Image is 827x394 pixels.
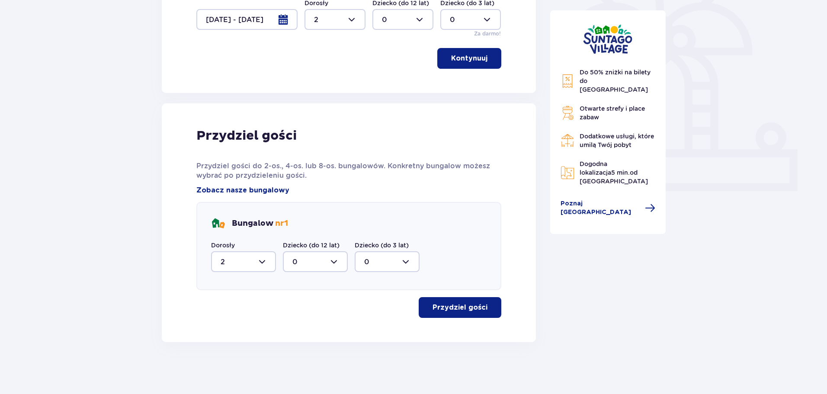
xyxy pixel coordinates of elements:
[583,24,632,54] img: Suntago Village
[611,169,630,176] span: 5 min.
[580,133,654,148] span: Dodatkowe usługi, które umilą Twój pobyt
[561,106,574,120] img: Grill Icon
[437,48,501,69] button: Kontynuuj
[355,241,409,250] label: Dziecko (do 3 lat)
[419,297,501,318] button: Przydziel gości
[561,199,640,217] span: Poznaj [GEOGRAPHIC_DATA]
[580,105,645,121] span: Otwarte strefy i place zabaw
[433,303,487,312] p: Przydziel gości
[283,241,340,250] label: Dziecko (do 12 lat)
[474,30,501,38] p: Za darmo!
[196,161,501,180] p: Przydziel gości do 2-os., 4-os. lub 8-os. bungalowów. Konkretny bungalow możesz wybrać po przydzi...
[211,241,235,250] label: Dorosły
[561,199,656,217] a: Poznaj [GEOGRAPHIC_DATA]
[580,160,648,185] span: Dogodna lokalizacja od [GEOGRAPHIC_DATA]
[561,74,574,88] img: Discount Icon
[451,54,487,63] p: Kontynuuj
[196,186,289,195] a: Zobacz nasze bungalowy
[211,217,225,231] img: bungalows Icon
[561,134,574,147] img: Restaurant Icon
[275,218,288,228] span: nr 1
[561,166,574,179] img: Map Icon
[580,69,651,93] span: Do 50% zniżki na bilety do [GEOGRAPHIC_DATA]
[232,218,288,229] p: Bungalow
[196,128,297,144] p: Przydziel gości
